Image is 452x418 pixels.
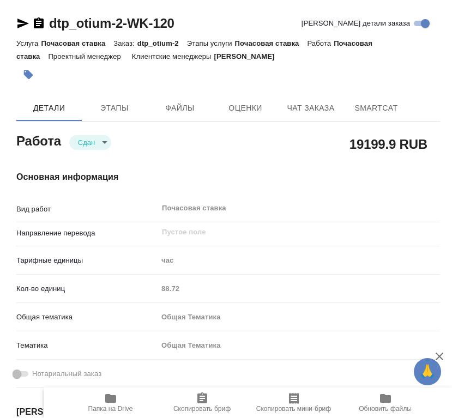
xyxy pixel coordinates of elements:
span: 🙏 [418,360,437,383]
p: [PERSON_NAME] [214,52,283,60]
div: Сдан [69,135,111,150]
p: dtp_otium-2 [137,39,187,47]
p: Тарифные единицы [16,255,158,266]
button: Скопировать бриф [156,387,248,418]
span: Скопировать бриф [173,405,231,413]
span: Детали [23,101,75,115]
input: Пустое поле [158,281,440,296]
span: Этапы [88,101,141,115]
p: Проектный менеджер [48,52,123,60]
p: Тематика [16,340,158,351]
button: 🙏 [414,358,441,385]
span: [PERSON_NAME] детали заказа [302,18,410,29]
p: Почасовая ставка [235,39,308,47]
button: Обновить файлы [340,387,431,418]
div: Общая Тематика [158,308,440,326]
input: Пустое поле [161,226,414,239]
button: Сдан [75,138,98,147]
span: Файлы [154,101,206,115]
button: Скопировать ссылку [32,17,45,30]
p: Этапы услуги [187,39,235,47]
span: Чат заказа [285,101,337,115]
span: Оценки [219,101,272,115]
h2: Работа [16,130,61,150]
p: Клиентские менеджеры [132,52,214,60]
p: Услуга [16,39,41,47]
button: Папка на Drive [65,387,156,418]
div: Общая Тематика [158,336,440,355]
button: Добавить тэг [16,63,40,87]
h4: Основная информация [16,171,440,184]
div: час [158,251,440,270]
span: Обновить файлы [359,405,412,413]
p: Вид работ [16,204,158,215]
p: Работа [307,39,334,47]
p: Направление перевода [16,228,158,239]
p: Заказ: [113,39,137,47]
span: Папка на Drive [88,405,133,413]
a: dtp_otium-2-WK-120 [49,16,174,31]
p: Кол-во единиц [16,283,158,294]
button: Скопировать ссылку для ЯМессенджера [16,17,29,30]
p: Общая тематика [16,312,158,323]
span: Скопировать мини-бриф [256,405,331,413]
span: SmartCat [350,101,402,115]
span: Нотариальный заказ [32,368,101,379]
button: Скопировать мини-бриф [248,387,340,418]
p: Почасовая ставка [41,39,113,47]
h2: 19199.9 RUB [349,135,427,153]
